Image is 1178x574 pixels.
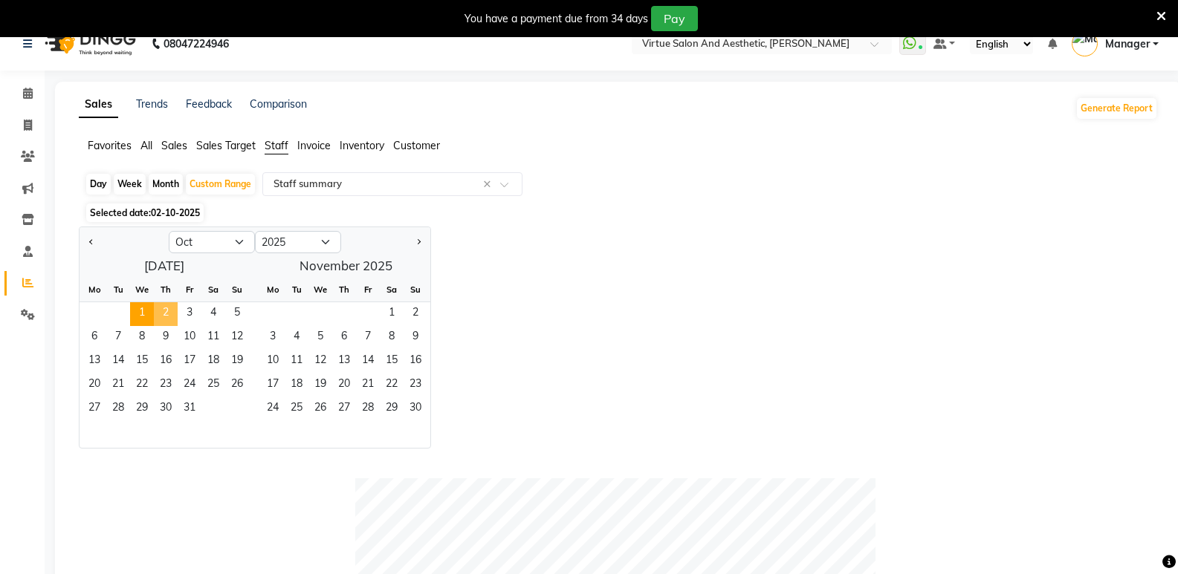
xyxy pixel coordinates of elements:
[380,302,404,326] span: 1
[308,326,332,350] span: 5
[255,231,341,253] select: Select year
[178,350,201,374] div: Friday, October 17, 2025
[130,374,154,397] div: Wednesday, October 22, 2025
[225,326,249,350] div: Sunday, October 12, 2025
[130,326,154,350] span: 8
[308,326,332,350] div: Wednesday, November 5, 2025
[201,350,225,374] span: 18
[82,350,106,374] div: Monday, October 13, 2025
[261,278,285,301] div: Mo
[154,278,178,301] div: Th
[250,97,307,111] a: Comparison
[151,207,200,218] span: 02-10-2025
[297,139,331,152] span: Invoice
[169,231,255,253] select: Select month
[130,397,154,421] span: 29
[154,374,178,397] span: 23
[196,139,256,152] span: Sales Target
[1072,30,1098,56] img: Manager
[285,350,308,374] div: Tuesday, November 11, 2025
[285,397,308,421] div: Tuesday, November 25, 2025
[261,374,285,397] div: Monday, November 17, 2025
[308,350,332,374] div: Wednesday, November 12, 2025
[285,374,308,397] div: Tuesday, November 18, 2025
[154,326,178,350] span: 9
[114,174,146,195] div: Week
[261,350,285,374] span: 10
[261,397,285,421] span: 24
[261,397,285,421] div: Monday, November 24, 2025
[140,139,152,152] span: All
[332,397,356,421] span: 27
[225,326,249,350] span: 12
[340,139,384,152] span: Inventory
[380,350,404,374] div: Saturday, November 15, 2025
[332,397,356,421] div: Thursday, November 27, 2025
[130,302,154,326] div: Wednesday, October 1, 2025
[130,302,154,326] span: 1
[380,326,404,350] div: Saturday, November 8, 2025
[465,11,648,27] div: You have a payment due from 34 days
[380,326,404,350] span: 8
[106,326,130,350] span: 7
[404,278,427,301] div: Su
[356,374,380,397] div: Friday, November 21, 2025
[285,326,308,350] span: 4
[186,97,232,111] a: Feedback
[332,350,356,374] div: Thursday, November 13, 2025
[106,374,130,397] span: 21
[412,230,424,254] button: Next month
[154,302,178,326] div: Thursday, October 2, 2025
[154,302,178,326] span: 2
[265,139,288,152] span: Staff
[225,374,249,397] div: Sunday, October 26, 2025
[85,230,97,254] button: Previous month
[261,350,285,374] div: Monday, November 10, 2025
[651,6,698,31] button: Pay
[308,278,332,301] div: We
[356,326,380,350] div: Friday, November 7, 2025
[201,302,225,326] div: Saturday, October 4, 2025
[106,397,130,421] div: Tuesday, October 28, 2025
[332,374,356,397] div: Thursday, November 20, 2025
[356,397,380,421] span: 28
[178,374,201,397] span: 24
[130,326,154,350] div: Wednesday, October 8, 2025
[261,326,285,350] span: 3
[130,374,154,397] span: 22
[178,302,201,326] div: Friday, October 3, 2025
[356,278,380,301] div: Fr
[308,374,332,397] div: Wednesday, November 19, 2025
[149,174,183,195] div: Month
[178,326,201,350] span: 10
[201,302,225,326] span: 4
[225,374,249,397] span: 26
[225,350,249,374] span: 19
[130,278,154,301] div: We
[130,350,154,374] span: 15
[285,397,308,421] span: 25
[380,374,404,397] span: 22
[154,397,178,421] span: 30
[332,278,356,301] div: Th
[82,278,106,301] div: Mo
[154,374,178,397] div: Thursday, October 23, 2025
[332,326,356,350] span: 6
[225,278,249,301] div: Su
[178,302,201,326] span: 3
[332,350,356,374] span: 13
[380,374,404,397] div: Saturday, November 22, 2025
[130,350,154,374] div: Wednesday, October 15, 2025
[404,350,427,374] div: Sunday, November 16, 2025
[225,302,249,326] span: 5
[225,302,249,326] div: Sunday, October 5, 2025
[130,397,154,421] div: Wednesday, October 29, 2025
[106,397,130,421] span: 28
[404,326,427,350] div: Sunday, November 9, 2025
[201,278,225,301] div: Sa
[178,278,201,301] div: Fr
[82,374,106,397] span: 20
[106,350,130,374] div: Tuesday, October 14, 2025
[82,374,106,397] div: Monday, October 20, 2025
[356,350,380,374] div: Friday, November 14, 2025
